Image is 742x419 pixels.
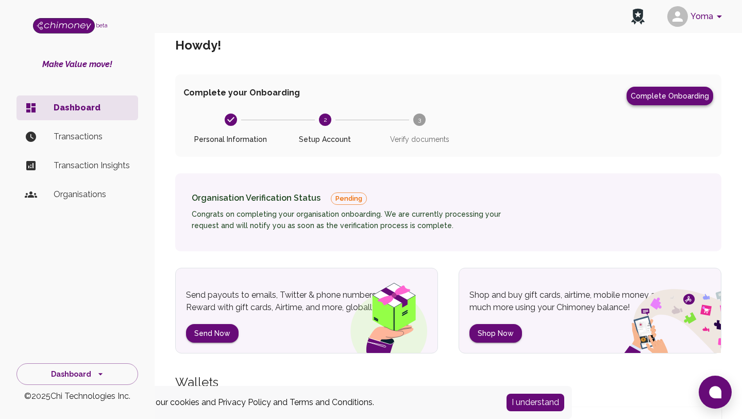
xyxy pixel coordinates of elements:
button: Dashboard [16,363,138,385]
button: Send Now [186,324,239,343]
h6: Congrats on completing your organisation onboarding. We are currently processing your request and... [192,209,527,232]
div: By using this site, you are agreeing to our cookies and and . [13,396,491,409]
button: Accept cookies [507,394,564,411]
button: Shop Now [469,324,522,343]
p: Dashboard [54,102,130,114]
img: social spend [597,278,721,353]
p: Organisations [54,188,130,201]
button: Complete Onboarding [627,87,713,105]
h5: Howdy ! [175,37,221,54]
button: account of current user [663,3,730,30]
span: Pending [331,194,366,204]
div: Organisation Verification Status [192,192,527,205]
text: 2 [323,116,327,123]
p: Send payouts to emails, Twitter & phone numbers. Reward with gift cards, Airtime, and more, globa... [186,289,387,314]
p: Transaction Insights [54,159,130,172]
a: Privacy Policy [218,397,271,407]
img: gift box [332,276,437,353]
p: Transactions [54,131,130,143]
h5: Wallets [175,374,721,391]
text: 3 [418,116,421,123]
span: Personal Information [188,134,274,144]
span: Verify documents [377,134,463,144]
span: Setup Account [282,134,368,144]
p: Shop and buy gift cards, airtime, mobile money and much more using your Chimoney balance! [469,289,670,314]
img: Logo [33,18,95,34]
span: Complete your Onboarding [183,87,300,105]
a: Terms and Conditions [290,397,373,407]
button: Open chat window [699,376,732,409]
span: beta [96,22,108,28]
